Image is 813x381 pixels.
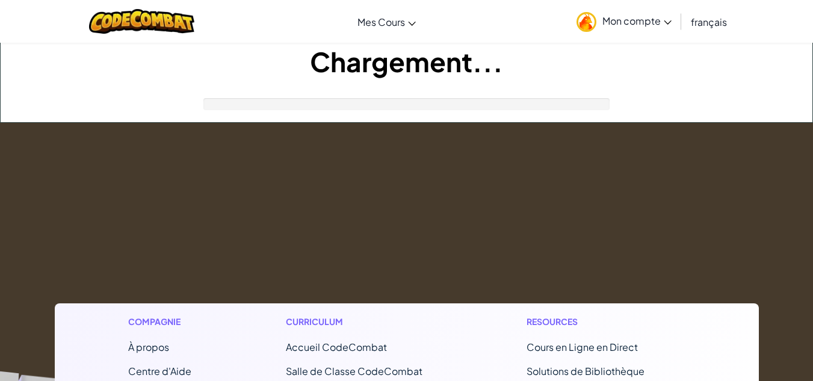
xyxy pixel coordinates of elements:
h1: Compagnie [128,315,203,328]
a: français [685,5,733,38]
img: CodeCombat logo [89,9,194,34]
a: Mon compte [570,2,678,40]
span: français [691,16,727,28]
a: Mes Cours [351,5,422,38]
span: Mes Cours [357,16,405,28]
span: Mon compte [602,14,672,27]
img: avatar [577,12,596,32]
h1: Resources [527,315,685,328]
a: Cours en Ligne en Direct [527,341,638,353]
a: Centre d'Aide [128,365,191,377]
h1: Chargement... [1,43,812,80]
span: Accueil CodeCombat [286,341,387,353]
a: À propos [128,341,169,353]
h1: Curriculum [286,315,444,328]
a: Salle de Classe CodeCombat [286,365,422,377]
a: Solutions de Bibliothèque [527,365,645,377]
